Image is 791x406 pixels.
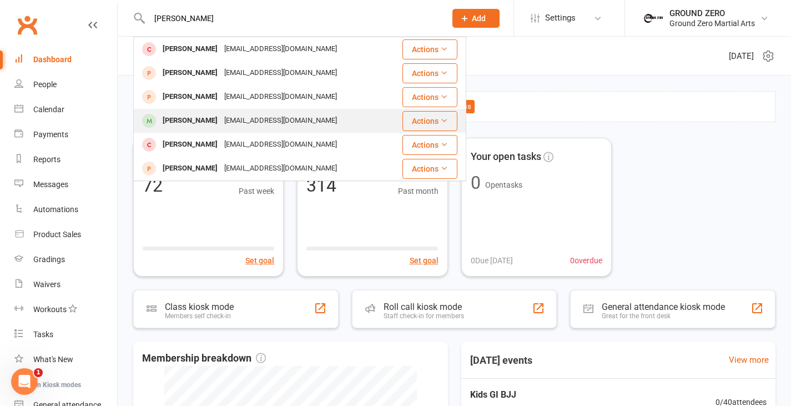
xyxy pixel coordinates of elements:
[159,137,221,153] div: [PERSON_NAME]
[410,254,439,267] button: Set goal
[471,254,513,267] span: 0 Due [DATE]
[33,155,61,164] div: Reports
[14,72,117,97] a: People
[602,302,725,312] div: General attendance kiosk mode
[402,39,457,59] button: Actions
[33,205,78,214] div: Automations
[602,312,725,320] div: Great for the front desk
[33,305,67,314] div: Workouts
[545,6,576,31] span: Settings
[159,161,221,177] div: [PERSON_NAME]
[245,254,274,267] button: Set goal
[146,11,438,26] input: Search...
[221,161,340,177] div: [EMAIL_ADDRESS][DOMAIN_NAME]
[142,350,266,367] span: Membership breakdown
[221,65,340,81] div: [EMAIL_ADDRESS][DOMAIN_NAME]
[669,8,755,18] div: GROUND ZERO
[159,113,221,129] div: [PERSON_NAME]
[165,302,234,312] div: Class kiosk mode
[402,87,457,107] button: Actions
[14,47,117,72] a: Dashboard
[33,80,57,89] div: People
[14,297,117,322] a: Workouts
[221,137,340,153] div: [EMAIL_ADDRESS][DOMAIN_NAME]
[33,180,68,189] div: Messages
[14,272,117,297] a: Waivers
[384,312,464,320] div: Staff check-in for members
[642,7,664,29] img: thumb_image1749514215.png
[485,181,522,189] span: Open tasks
[33,105,64,114] div: Calendar
[13,11,41,39] a: Clubworx
[33,230,81,239] div: Product Sales
[729,353,769,367] a: View more
[402,135,457,155] button: Actions
[33,130,68,139] div: Payments
[14,97,117,122] a: Calendar
[33,255,65,264] div: Gradings
[14,322,117,347] a: Tasks
[471,149,541,165] span: Your open tasks
[221,41,340,57] div: [EMAIL_ADDRESS][DOMAIN_NAME]
[33,355,73,364] div: What's New
[14,222,117,247] a: Product Sales
[159,65,221,81] div: [PERSON_NAME]
[159,41,221,57] div: [PERSON_NAME]
[14,122,117,147] a: Payments
[470,388,701,402] span: Kids GI BJJ
[570,254,602,267] span: 0 overdue
[471,174,481,192] div: 0
[143,177,163,194] div: 72
[452,9,500,28] button: Add
[384,302,464,312] div: Roll call kiosk mode
[14,172,117,197] a: Messages
[472,14,486,23] span: Add
[669,18,755,28] div: Ground Zero Martial Arts
[461,350,541,370] h3: [DATE] events
[306,177,336,194] div: 314
[34,368,43,377] span: 1
[14,197,117,222] a: Automations
[33,55,72,64] div: Dashboard
[33,280,61,289] div: Waivers
[398,185,439,197] span: Past month
[239,185,274,197] span: Past week
[165,312,234,320] div: Members self check-in
[729,49,754,63] span: [DATE]
[402,63,457,83] button: Actions
[402,111,457,131] button: Actions
[221,113,340,129] div: [EMAIL_ADDRESS][DOMAIN_NAME]
[221,89,340,105] div: [EMAIL_ADDRESS][DOMAIN_NAME]
[159,89,221,105] div: [PERSON_NAME]
[14,147,117,172] a: Reports
[33,330,53,339] div: Tasks
[402,159,457,179] button: Actions
[14,247,117,272] a: Gradings
[14,347,117,372] a: What's New
[11,368,38,395] iframe: Intercom live chat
